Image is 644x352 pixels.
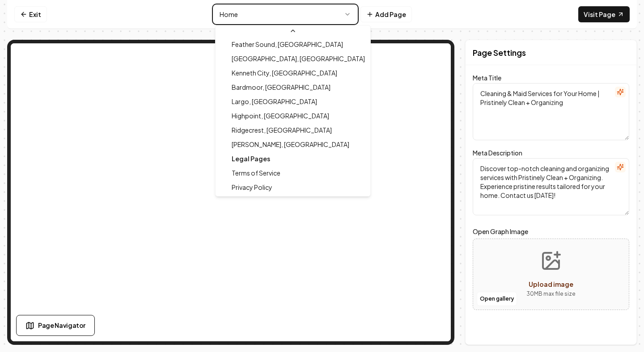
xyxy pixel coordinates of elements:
[232,126,332,134] span: Ridgecrest, [GEOGRAPHIC_DATA]
[232,54,365,63] span: [GEOGRAPHIC_DATA], [GEOGRAPHIC_DATA]
[217,151,369,166] div: Legal Pages
[232,111,329,120] span: Highpoint, [GEOGRAPHIC_DATA]
[232,83,330,92] span: Bardmoor, [GEOGRAPHIC_DATA]
[232,168,280,177] span: Terms of Service
[232,140,349,149] span: [PERSON_NAME], [GEOGRAPHIC_DATA]
[232,40,343,49] span: Feather Sound, [GEOGRAPHIC_DATA]
[232,97,317,106] span: Largo, [GEOGRAPHIC_DATA]
[232,183,272,192] span: Privacy Policy
[232,68,337,77] span: Kenneth City, [GEOGRAPHIC_DATA]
